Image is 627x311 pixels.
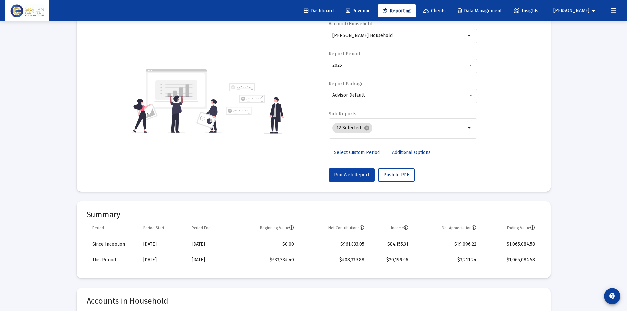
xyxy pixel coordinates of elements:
[383,8,411,13] span: Reporting
[329,111,356,117] label: Sub Reports
[233,252,299,268] td: $633,334.40
[328,225,364,231] div: Net Contributions
[442,225,476,231] div: Net Appreciation
[383,172,409,178] span: Push to PDF
[329,168,375,182] button: Run Web Report
[299,252,369,268] td: $408,339.88
[299,236,369,252] td: $961,833.05
[545,4,605,17] button: [PERSON_NAME]
[332,92,365,98] span: Advisor Default
[458,8,502,13] span: Data Management
[378,4,416,17] a: Reporting
[192,241,228,247] div: [DATE]
[192,225,211,231] div: Period End
[299,4,339,17] a: Dashboard
[514,8,538,13] span: Insights
[332,121,466,135] mat-chip-list: Selection
[346,8,371,13] span: Revenue
[507,225,535,231] div: Ending Value
[332,33,466,38] input: Search or select an account or household
[304,8,334,13] span: Dashboard
[87,220,139,236] td: Column Period
[260,225,294,231] div: Beginning Value
[87,298,541,304] mat-card-title: Accounts in Household
[143,225,164,231] div: Period Start
[341,4,376,17] a: Revenue
[143,241,182,247] div: [DATE]
[378,168,415,182] button: Push to PDF
[413,236,481,252] td: $19,096.22
[92,225,104,231] div: Period
[87,211,541,218] mat-card-title: Summary
[192,257,228,263] div: [DATE]
[608,292,616,300] mat-icon: contact_support
[329,51,360,57] label: Report Period
[466,124,474,132] mat-icon: arrow_drop_down
[481,236,540,252] td: $1,065,084.58
[334,150,380,155] span: Select Custom Period
[139,220,187,236] td: Column Period Start
[334,172,369,178] span: Run Web Report
[187,220,233,236] td: Column Period End
[423,8,446,13] span: Clients
[332,123,372,133] mat-chip: 12 Selected
[143,257,182,263] div: [DATE]
[87,252,139,268] td: This Period
[553,8,589,13] span: [PERSON_NAME]
[299,220,369,236] td: Column Net Contributions
[226,83,284,134] img: reporting-alt
[481,220,540,236] td: Column Ending Value
[132,68,222,134] img: reporting
[329,21,372,27] label: Account/Household
[369,236,413,252] td: $84,155.31
[369,252,413,268] td: $20,199.06
[481,252,540,268] td: $1,065,084.58
[418,4,451,17] a: Clients
[509,4,544,17] a: Insights
[87,220,541,268] div: Data grid
[10,4,44,17] img: Dashboard
[413,220,481,236] td: Column Net Appreciation
[466,32,474,39] mat-icon: arrow_drop_down
[589,4,597,17] mat-icon: arrow_drop_down
[392,150,431,155] span: Additional Options
[329,81,364,87] label: Report Package
[233,236,299,252] td: $0.00
[453,4,507,17] a: Data Management
[87,236,139,252] td: Since Inception
[332,63,342,68] span: 2025
[369,220,413,236] td: Column Income
[233,220,299,236] td: Column Beginning Value
[413,252,481,268] td: $3,211.24
[391,225,408,231] div: Income
[364,125,370,131] mat-icon: cancel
